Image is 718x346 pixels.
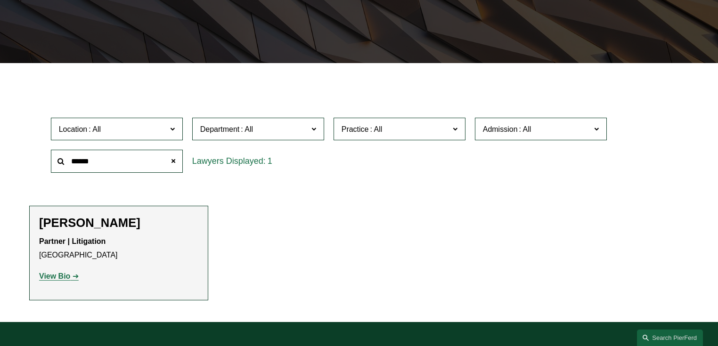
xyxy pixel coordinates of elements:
[200,125,240,133] span: Department
[39,272,70,280] strong: View Bio
[39,237,106,245] strong: Partner | Litigation
[39,272,79,280] a: View Bio
[483,125,518,133] span: Admission
[342,125,369,133] span: Practice
[39,216,198,230] h2: [PERSON_NAME]
[39,235,198,262] p: [GEOGRAPHIC_DATA]
[637,330,703,346] a: Search this site
[59,125,88,133] span: Location
[268,156,272,166] span: 1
